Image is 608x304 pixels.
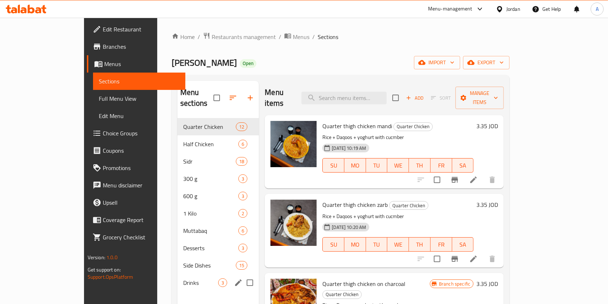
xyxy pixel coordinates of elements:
span: Manage items [461,89,498,107]
div: items [238,209,247,218]
span: 3 [219,279,227,286]
span: Add item [403,92,426,104]
span: WE [390,160,406,171]
button: SA [452,237,474,252]
div: Jordan [506,5,520,13]
button: edit [233,277,244,288]
span: Branches [103,42,180,51]
span: Full Menu View [99,94,180,103]
a: Upsell [87,194,186,211]
button: SU [322,158,344,173]
span: 12 [236,123,247,130]
button: SU [322,237,344,252]
span: 18 [236,158,247,165]
div: Drinks3edit [177,274,259,291]
button: SA [452,158,474,173]
span: WE [390,239,406,250]
span: [DATE] 10:19 AM [329,145,369,152]
span: Sections [318,32,338,41]
button: Add [403,92,426,104]
span: Quarter Chicken [323,290,361,299]
a: Branches [87,38,186,55]
span: 3 [239,193,247,200]
span: Quarter thigh chicken on charcoal [322,278,405,289]
span: Select section first [426,92,455,104]
span: MO [347,160,363,171]
span: Edit Menu [99,112,180,120]
button: FR [431,158,452,173]
span: Restaurants management [212,32,276,41]
span: 300 g [183,174,238,183]
a: Menu disclaimer [87,177,186,194]
span: Select to update [429,251,445,266]
a: Coupons [87,142,186,159]
a: Choice Groups [87,125,186,142]
div: Quarter Chicken12 [177,118,259,135]
div: 300 g3 [177,170,259,187]
button: Branch-specific-item [446,171,463,188]
span: TU [369,239,385,250]
span: Sections [99,77,180,86]
div: items [218,278,227,287]
div: items [238,226,247,235]
span: 600 g [183,192,238,200]
span: Menus [293,32,309,41]
button: Branch-specific-item [446,250,463,268]
span: Select all sections [209,90,224,105]
span: 1 Kilo [183,209,238,218]
a: Edit Menu [93,107,186,125]
button: delete [484,250,501,268]
span: Menu disclaimer [103,181,180,190]
span: 3 [239,245,247,252]
span: Coupons [103,146,180,155]
button: TU [366,158,388,173]
div: items [236,157,247,166]
span: 6 [239,141,247,148]
button: WE [387,237,409,252]
button: delete [484,171,501,188]
span: Quarter Chicken [389,201,428,210]
span: Edit Restaurant [103,25,180,34]
a: Edit menu item [469,175,478,184]
span: Sort sections [224,89,242,107]
button: TU [366,237,388,252]
a: Menus [284,32,309,42]
span: Select to update [429,172,445,187]
span: Upsell [103,198,180,207]
span: Quarter thigh chicken mandi [322,121,392,131]
span: Add [405,94,424,102]
span: MO [347,239,363,250]
a: Coverage Report [87,211,186,229]
span: A [596,5,599,13]
span: Menus [104,60,180,68]
h2: Menu sections [180,87,213,109]
button: MO [344,237,366,252]
button: FR [431,237,452,252]
div: Quarter Chicken [322,290,362,299]
a: Menus [87,55,186,73]
div: 600 g3 [177,187,259,205]
span: Side Dishes [183,261,236,270]
span: Choice Groups [103,129,180,138]
p: Rice + Daqoos + yoghurt with cucmber [322,133,473,142]
div: items [238,244,247,252]
span: 15 [236,262,247,269]
a: Full Menu View [93,90,186,107]
span: Muttabaq [183,226,238,235]
button: export [463,56,510,69]
span: 6 [239,227,247,234]
input: search [301,92,387,104]
div: Drinks [183,278,218,287]
a: Restaurants management [203,32,276,42]
span: Version: [88,253,105,262]
span: Quarter thigh chicken zarb [322,199,388,210]
span: SA [455,160,471,171]
div: Muttabaq6 [177,222,259,239]
span: 1.0.0 [106,253,118,262]
span: Get support on: [88,265,121,274]
button: import [414,56,460,69]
